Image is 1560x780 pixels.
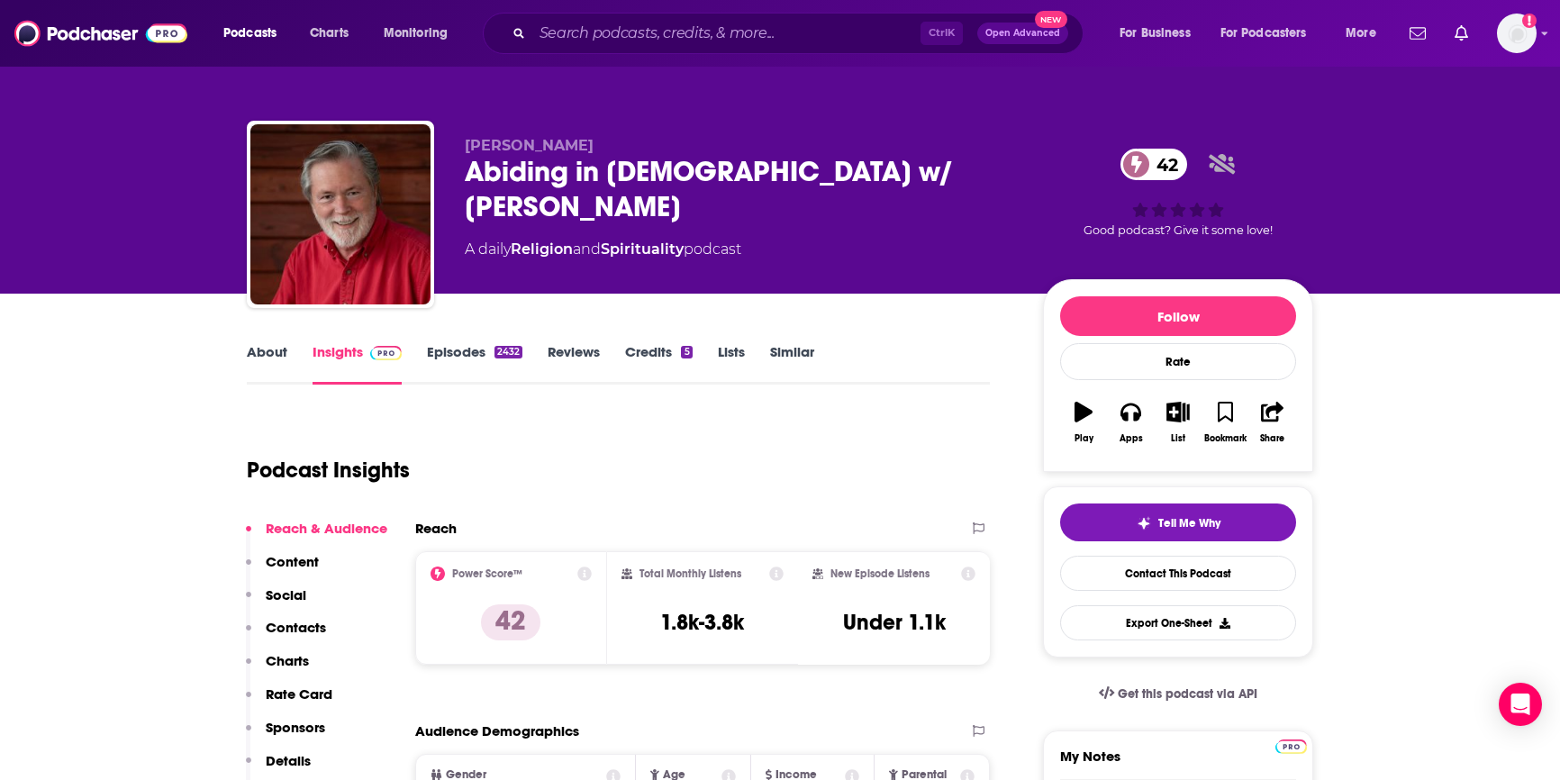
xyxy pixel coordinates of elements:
[1499,683,1542,726] div: Open Intercom Messenger
[246,586,306,620] button: Social
[415,722,579,739] h2: Audience Demographics
[1120,149,1187,180] a: 42
[1137,516,1151,531] img: tell me why sparkle
[266,652,309,669] p: Charts
[511,240,573,258] a: Religion
[660,609,744,636] h3: 1.8k-3.8k
[770,343,814,385] a: Similar
[843,609,946,636] h3: Under 1.1k
[681,346,692,358] div: 5
[1171,433,1185,444] div: List
[1107,19,1213,48] button: open menu
[465,137,594,154] span: [PERSON_NAME]
[310,21,349,46] span: Charts
[452,567,522,580] h2: Power Score™
[371,19,471,48] button: open menu
[1497,14,1537,53] button: Show profile menu
[266,553,319,570] p: Content
[1084,672,1272,716] a: Get this podcast via API
[1447,18,1475,49] a: Show notifications dropdown
[246,685,332,719] button: Rate Card
[1346,21,1376,46] span: More
[1060,748,1296,779] label: My Notes
[415,520,457,537] h2: Reach
[1155,390,1202,455] button: List
[246,619,326,652] button: Contacts
[1060,343,1296,380] div: Rate
[1060,390,1107,455] button: Play
[14,16,187,50] img: Podchaser - Follow, Share and Rate Podcasts
[1060,605,1296,640] button: Export One-Sheet
[500,13,1101,54] div: Search podcasts, credits, & more...
[573,240,601,258] span: and
[1120,21,1191,46] span: For Business
[1107,390,1154,455] button: Apps
[313,343,402,385] a: InsightsPodchaser Pro
[532,19,921,48] input: Search podcasts, credits, & more...
[246,553,319,586] button: Content
[465,239,741,260] div: A daily podcast
[427,343,522,385] a: Episodes2432
[1249,390,1296,455] button: Share
[266,685,332,703] p: Rate Card
[1075,433,1093,444] div: Play
[211,19,300,48] button: open menu
[977,23,1068,44] button: Open AdvancedNew
[830,567,930,580] h2: New Episode Listens
[266,752,311,769] p: Details
[250,124,431,304] img: Abiding in Christ w/ Jim Wood
[246,719,325,752] button: Sponsors
[1060,556,1296,591] a: Contact This Podcast
[985,29,1060,38] span: Open Advanced
[266,520,387,537] p: Reach & Audience
[1118,686,1257,702] span: Get this podcast via API
[1138,149,1187,180] span: 42
[266,619,326,636] p: Contacts
[1260,433,1284,444] div: Share
[481,604,540,640] p: 42
[370,346,402,360] img: Podchaser Pro
[1209,19,1333,48] button: open menu
[246,520,387,553] button: Reach & Audience
[298,19,359,48] a: Charts
[247,343,287,385] a: About
[718,343,745,385] a: Lists
[1497,14,1537,53] img: User Profile
[1202,390,1248,455] button: Bookmark
[1220,21,1307,46] span: For Podcasters
[247,457,410,484] h1: Podcast Insights
[1043,137,1313,249] div: 42Good podcast? Give it some love!
[1497,14,1537,53] span: Logged in as BenLaurro
[246,652,309,685] button: Charts
[1333,19,1399,48] button: open menu
[1084,223,1273,237] span: Good podcast? Give it some love!
[1522,14,1537,28] svg: Add a profile image
[1275,739,1307,754] img: Podchaser Pro
[601,240,684,258] a: Spirituality
[1120,433,1143,444] div: Apps
[1275,737,1307,754] a: Pro website
[921,22,963,45] span: Ctrl K
[548,343,600,385] a: Reviews
[223,21,277,46] span: Podcasts
[1204,433,1247,444] div: Bookmark
[384,21,448,46] span: Monitoring
[1060,503,1296,541] button: tell me why sparkleTell Me Why
[1060,296,1296,336] button: Follow
[494,346,522,358] div: 2432
[639,567,741,580] h2: Total Monthly Listens
[266,586,306,603] p: Social
[1035,11,1067,28] span: New
[1402,18,1433,49] a: Show notifications dropdown
[1158,516,1220,531] span: Tell Me Why
[266,719,325,736] p: Sponsors
[625,343,692,385] a: Credits5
